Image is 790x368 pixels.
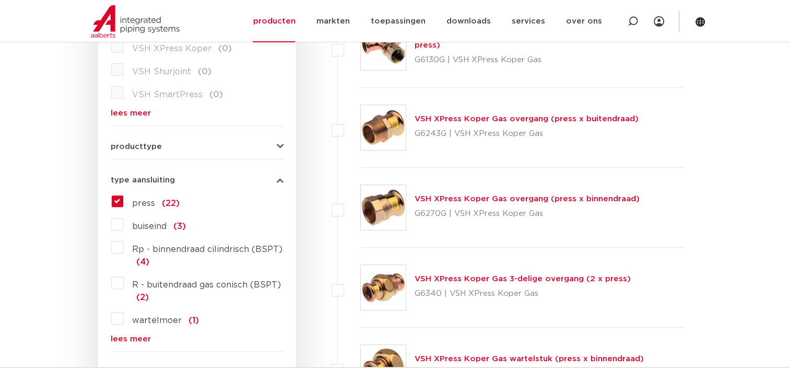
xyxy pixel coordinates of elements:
[132,316,182,325] span: wartelmoer
[132,67,191,76] span: VSH Shurjoint
[111,143,284,151] button: producttype
[415,285,631,302] p: G6340 | VSH XPress Koper Gas
[136,293,149,302] span: (2)
[132,90,203,99] span: VSH SmartPress
[111,143,162,151] span: producttype
[136,258,149,266] span: (4)
[415,205,640,222] p: G6270G | VSH XPress Koper Gas
[132,281,281,289] span: R - buitendraad gas conisch (BSPT)
[209,90,223,99] span: (0)
[132,222,167,231] span: buiseind
[361,105,406,150] img: Thumbnail for VSH XPress Koper Gas overgang (press x buitendraad)
[132,44,211,53] span: VSH XPress Koper
[162,199,180,208] span: (22)
[111,176,284,184] button: type aansluiting
[111,109,284,117] a: lees meer
[415,52,685,68] p: G6130G | VSH XPress Koper Gas
[415,195,640,203] a: VSH XPress Koper Gas overgang (press x binnendraad)
[415,355,644,363] a: VSH XPress Koper Gas wartelstuk (press x binnendraad)
[173,222,186,231] span: (3)
[361,185,406,230] img: Thumbnail for VSH XPress Koper Gas overgang (press x binnendraad)
[132,199,155,208] span: press
[111,176,175,184] span: type aansluiting
[361,25,406,70] img: Thumbnail for VSH XPress Koper Gas T-stuk met draad (press x binnendraad x press)
[361,265,406,310] img: Thumbnail for VSH XPress Koper Gas 3-delige overgang (2 x press)
[198,67,211,76] span: (0)
[188,316,199,325] span: (1)
[132,245,282,254] span: Rp - binnendraad cilindrisch (BSPT)
[218,44,232,53] span: (0)
[111,335,284,343] a: lees meer
[415,125,639,142] p: G6243G | VSH XPress Koper Gas
[415,275,631,283] a: VSH XPress Koper Gas 3-delige overgang (2 x press)
[415,115,639,123] a: VSH XPress Koper Gas overgang (press x buitendraad)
